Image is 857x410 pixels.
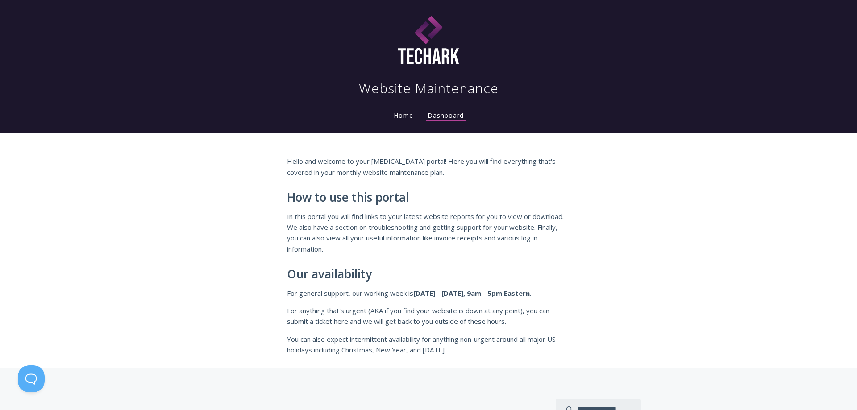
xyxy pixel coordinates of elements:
[287,334,570,356] p: You can also expect intermittent availability for anything non-urgent around all major US holiday...
[287,156,570,178] p: Hello and welcome to your [MEDICAL_DATA] portal! Here you will find everything that's covered in ...
[287,288,570,298] p: For general support, our working week is .
[287,211,570,255] p: In this portal you will find links to your latest website reports for you to view or download. We...
[426,111,466,121] a: Dashboard
[413,289,530,298] strong: [DATE] - [DATE], 9am - 5pm Eastern
[392,111,415,120] a: Home
[287,305,570,327] p: For anything that's urgent (AKA if you find your website is down at any point), you can submit a ...
[287,191,570,204] h2: How to use this portal
[287,268,570,281] h2: Our availability
[359,79,499,97] h1: Website Maintenance
[18,365,45,392] iframe: Toggle Customer Support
